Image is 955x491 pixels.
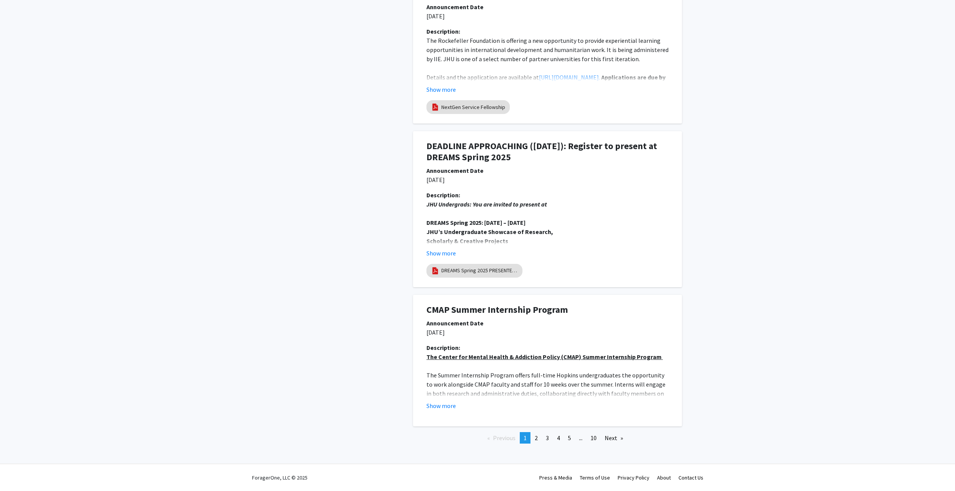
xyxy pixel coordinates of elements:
u: The Center for Mental Health & Addiction Policy (CMAP) Summer Internship Program [426,353,662,361]
button: Show more [426,249,456,258]
p: Details and the application are available at . [426,73,669,91]
span: ... [579,434,582,442]
a: NextGen Service Fellowship [441,103,505,111]
strong: Scholarly & Creative Projects [426,237,508,245]
a: DREAMS Spring 2025 PRESENTER Registration [441,267,518,275]
a: Press & Media [539,474,572,481]
img: pdf_icon.png [431,267,439,275]
ul: Pagination [413,432,682,444]
div: Description: [426,343,669,352]
p: The Rockefeller Foundation is offering a new opportunity to provide experiential learning opportu... [426,36,669,63]
div: Announcement Date [426,319,669,328]
p: The Summer Internship Program offers full-time Hopkins undergraduates the opportunity to work alo... [426,371,669,407]
span: 1 [524,434,527,442]
span: 3 [546,434,549,442]
strong: JHU’s Undergraduate Showcase of Research, [426,228,553,236]
span: 10 [591,434,597,442]
a: Privacy Policy [618,474,649,481]
div: Description: [426,27,669,36]
span: 4 [557,434,560,442]
a: Terms of Use [580,474,610,481]
div: Announcement Date [426,166,669,175]
span: 2 [535,434,538,442]
button: Show more [426,85,456,94]
a: About [657,474,671,481]
div: ForagerOne, LLC © 2025 [252,464,307,491]
p: [DATE] [426,175,669,184]
h1: CMAP Summer Internship Program [426,304,669,315]
strong: DREAMS Spring 2025: [DATE] – [DATE] [426,219,525,226]
a: Contact Us [678,474,703,481]
iframe: Chat [6,457,33,485]
p: [DATE] [426,328,669,337]
em: JHU Undergrads: You are invited to present at [426,200,547,208]
a: [URL][DOMAIN_NAME]. [539,73,600,81]
span: Previous [493,434,516,442]
p: [DATE] [426,11,669,21]
h1: DEADLINE APPROACHING ([DATE]): Register to present at DREAMS Spring 2025 [426,141,669,163]
span: 5 [568,434,571,442]
img: pdf_icon.png [431,103,439,111]
div: Announcement Date [426,2,669,11]
button: Show more [426,401,456,410]
div: Description: [426,190,669,200]
a: Next page [601,432,627,444]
